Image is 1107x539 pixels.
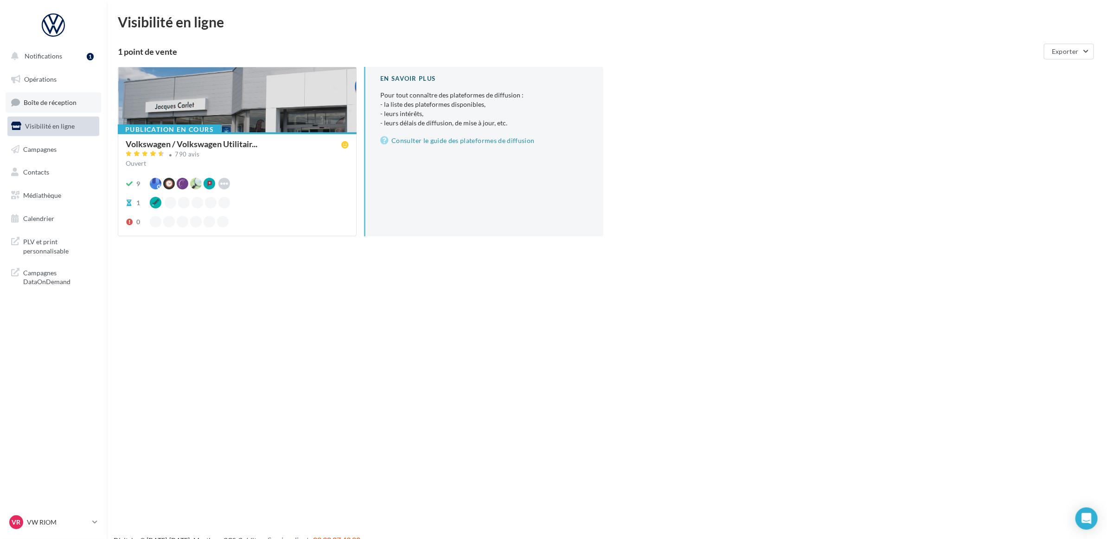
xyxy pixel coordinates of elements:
span: Boîte de réception [24,98,77,106]
a: Visibilité en ligne [6,117,101,136]
a: Campagnes DataOnDemand [6,263,101,290]
li: - leurs intérêts, [380,109,588,118]
a: Boîte de réception [6,92,101,112]
span: Exporter [1052,47,1079,55]
span: Médiathèque [23,191,61,199]
div: Open Intercom Messenger [1075,507,1098,530]
div: 9 [136,179,140,188]
p: Pour tout connaître des plateformes de diffusion : [380,91,588,128]
a: Calendrier [6,209,101,228]
span: Contacts [23,168,49,176]
button: Exporter [1044,44,1094,59]
span: PLV et print personnalisable [23,235,96,255]
a: 790 avis [126,149,349,161]
a: PLV et print personnalisable [6,232,101,259]
span: Ouvert [126,159,146,167]
span: Opérations [24,75,57,83]
span: Calendrier [23,214,54,222]
div: En savoir plus [380,74,588,83]
a: Campagnes [6,140,101,159]
div: Visibilité en ligne [118,15,1096,29]
div: Publication en cours [118,124,221,135]
span: Campagnes DataOnDemand [23,266,96,286]
div: 790 avis [175,151,200,157]
div: 1 [136,198,140,208]
span: Campagnes [23,145,57,153]
a: Consulter le guide des plateformes de diffusion [380,135,588,146]
p: VW RIOM [27,518,89,527]
div: 1 point de vente [118,47,1040,56]
li: - la liste des plateformes disponibles, [380,100,588,109]
a: Médiathèque [6,186,101,205]
span: Volkswagen / Volkswagen Utilitair... [126,140,257,148]
li: - leurs délais de diffusion, de mise à jour, etc. [380,118,588,128]
span: VR [12,518,21,527]
button: Notifications 1 [6,46,97,66]
div: 1 [87,53,94,60]
span: Notifications [25,52,62,60]
a: VR VW RIOM [7,513,99,531]
a: Opérations [6,70,101,89]
span: Visibilité en ligne [25,122,75,130]
a: Contacts [6,162,101,182]
div: 0 [136,217,140,227]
